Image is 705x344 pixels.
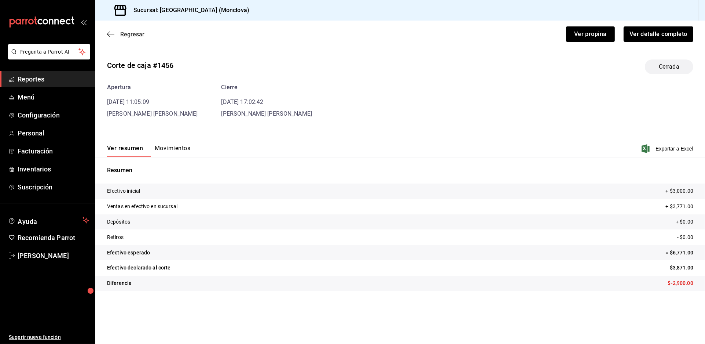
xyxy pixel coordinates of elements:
span: Ayuda [18,216,80,225]
p: Ventas en efectivo en sucursal [107,203,177,210]
p: Resumen [107,166,693,175]
button: Regresar [107,31,144,38]
span: Pregunta a Parrot AI [20,48,79,56]
span: Recomienda Parrot [18,233,89,243]
time: [DATE] 17:02:42 [221,98,264,105]
button: Movimientos [155,145,190,157]
p: Efectivo esperado [107,249,150,257]
span: Inventarios [18,164,89,174]
div: Corte de caja #1456 [107,60,174,71]
button: Ver propina [566,26,615,42]
div: navigation tabs [107,145,190,157]
button: Exportar a Excel [643,144,693,153]
p: + $3,771.00 [666,203,693,210]
p: Efectivo declarado al corte [107,264,171,272]
p: - $0.00 [677,233,693,241]
p: Diferencia [107,279,132,287]
span: Cerrada [654,62,684,71]
span: Sugerir nueva función [9,333,89,341]
div: Apertura [107,83,198,92]
span: Menú [18,92,89,102]
button: Ver detalle completo [624,26,693,42]
button: Pregunta a Parrot AI [8,44,90,59]
p: + $0.00 [676,218,693,226]
button: open_drawer_menu [81,19,87,25]
span: Configuración [18,110,89,120]
p: Efectivo inicial [107,187,140,195]
h3: Sucursal: [GEOGRAPHIC_DATA] (Monclova) [128,6,249,15]
span: [PERSON_NAME] [18,251,89,261]
span: Suscripción [18,182,89,192]
span: Personal [18,128,89,138]
p: = $6,771.00 [666,249,693,257]
span: Facturación [18,146,89,156]
span: [PERSON_NAME] [PERSON_NAME] [221,110,312,117]
span: Regresar [120,31,144,38]
p: $-2,900.00 [668,279,693,287]
p: Depósitos [107,218,130,226]
a: Pregunta a Parrot AI [5,53,90,61]
p: $3,871.00 [670,264,693,272]
time: [DATE] 11:05:09 [107,98,149,105]
div: Cierre [221,83,312,92]
button: Ver resumen [107,145,143,157]
span: Reportes [18,74,89,84]
p: + $3,000.00 [666,187,693,195]
span: [PERSON_NAME] [PERSON_NAME] [107,110,198,117]
p: Retiros [107,233,124,241]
